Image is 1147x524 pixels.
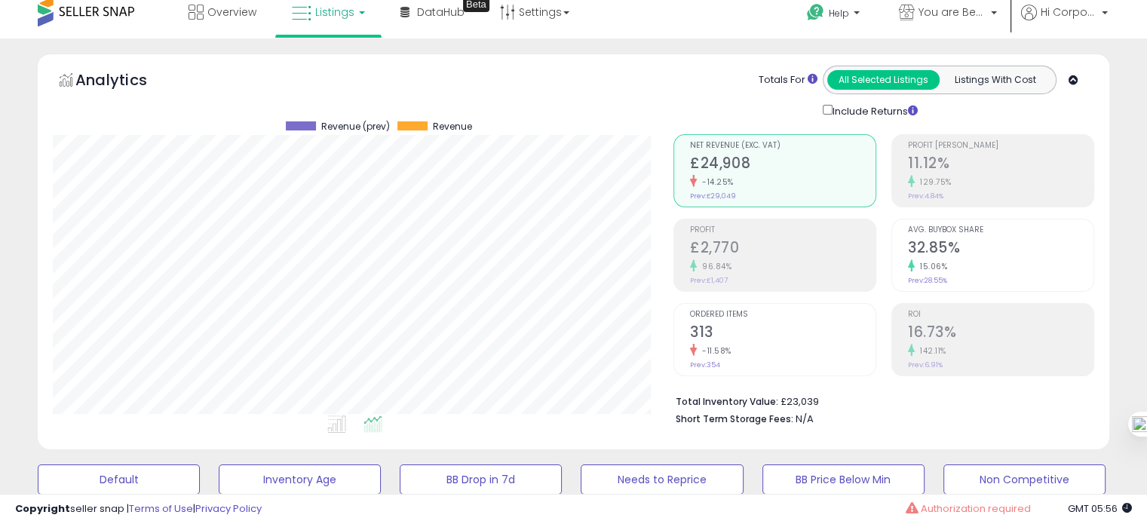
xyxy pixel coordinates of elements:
span: Listings [315,5,354,20]
span: Revenue [433,121,472,132]
h2: £2,770 [690,239,876,259]
small: 15.06% [915,261,947,272]
li: £23,039 [676,391,1083,409]
b: Total Inventory Value: [676,395,778,408]
small: 129.75% [915,176,952,188]
small: Prev: £29,049 [690,192,736,201]
span: Overview [207,5,256,20]
button: Inventory Age [219,464,381,495]
h2: 16.73% [908,323,1093,344]
a: Terms of Use [129,501,193,516]
button: Default [38,464,200,495]
span: Hi Corporate [1041,5,1097,20]
i: Get Help [806,3,825,22]
h2: 11.12% [908,155,1093,175]
span: Revenue (prev) [321,121,390,132]
span: 2025-08-12 05:56 GMT [1068,501,1132,516]
span: DataHub [417,5,465,20]
div: Include Returns [811,102,936,119]
small: Prev: 354 [690,360,720,369]
button: All Selected Listings [827,70,940,90]
b: Short Term Storage Fees: [676,412,793,425]
button: Listings With Cost [939,70,1051,90]
span: N/A [796,412,814,426]
small: Prev: 28.55% [908,276,947,285]
span: Profit [PERSON_NAME] [908,142,1093,150]
a: Privacy Policy [195,501,262,516]
div: Totals For [759,73,817,87]
h2: 313 [690,323,876,344]
span: ROI [908,311,1093,319]
div: seller snap | | [15,502,262,516]
small: 96.84% [697,261,731,272]
h2: 32.85% [908,239,1093,259]
small: 142.11% [915,345,946,357]
span: Avg. Buybox Share [908,226,1093,234]
small: Prev: 4.84% [908,192,943,201]
button: BB Price Below Min [762,464,925,495]
span: Ordered Items [690,311,876,319]
strong: Copyright [15,501,70,516]
a: Hi Corporate [1021,5,1108,38]
span: Help [829,7,849,20]
span: You are Beautiful ([GEOGRAPHIC_DATA]) [919,5,986,20]
button: Needs to Reprice [581,464,743,495]
h5: Analytics [75,69,176,94]
small: Prev: £1,407 [690,276,728,285]
button: Non Competitive [943,464,1106,495]
small: -14.25% [697,176,734,188]
span: Net Revenue (Exc. VAT) [690,142,876,150]
small: Prev: 6.91% [908,360,943,369]
button: BB Drop in 7d [400,464,562,495]
h2: £24,908 [690,155,876,175]
span: Profit [690,226,876,234]
small: -11.58% [697,345,731,357]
